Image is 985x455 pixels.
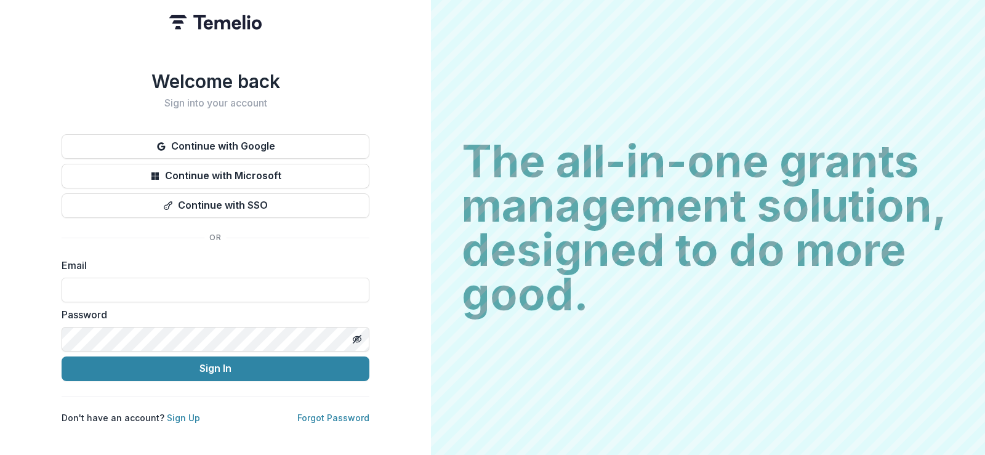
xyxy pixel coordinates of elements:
button: Continue with Google [62,134,369,159]
label: Password [62,307,362,322]
label: Email [62,258,362,273]
button: Toggle password visibility [347,329,367,349]
button: Continue with Microsoft [62,164,369,188]
button: Continue with SSO [62,193,369,218]
h2: Sign into your account [62,97,369,109]
a: Sign Up [167,413,200,423]
img: Temelio [169,15,262,30]
h1: Welcome back [62,70,369,92]
a: Forgot Password [297,413,369,423]
button: Sign In [62,356,369,381]
p: Don't have an account? [62,411,200,424]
